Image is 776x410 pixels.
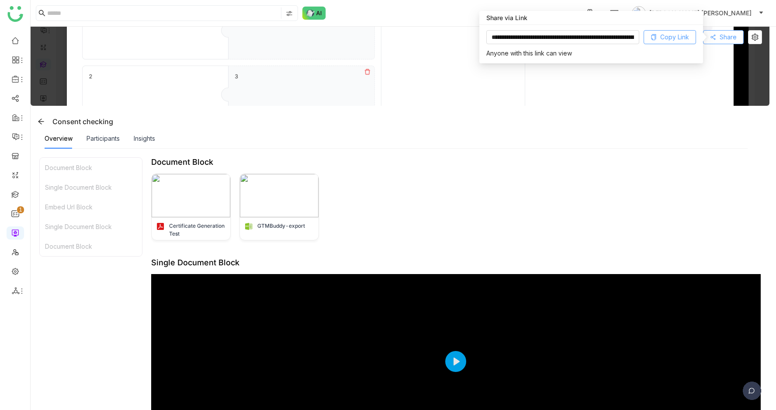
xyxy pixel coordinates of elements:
div: GTMBuddy-export [257,222,305,230]
img: search-type.svg [286,10,293,17]
div: Document Block [40,236,142,256]
div: Anyone with this link can view [486,49,572,58]
div: Document Block [151,157,213,167]
img: logo [7,6,23,22]
div: Certificate Generation Test [169,222,226,238]
div: Single Document Block [40,177,142,197]
div: Participants [87,134,120,143]
p: 1 [19,205,22,214]
button: Copy Link [644,30,696,44]
span: [PERSON_NAME] [PERSON_NAME] [649,8,752,18]
div: Share via Link [479,11,703,25]
img: csv.svg [244,222,253,231]
img: 689c278aa87e7b2e4469042b [152,174,230,217]
span: Share [720,32,737,42]
div: Single Document Block [151,258,239,267]
img: 685e8242707c403f48eb6917 [240,174,319,217]
div: Consent checking [34,115,113,129]
span: Copy Link [660,32,689,42]
img: dsr-chat-floating.svg [741,382,763,403]
div: Single Document Block [40,217,142,236]
div: Insights [134,134,155,143]
div: Document Block [40,158,142,177]
button: Play [445,351,466,372]
img: help.svg [610,10,619,18]
div: Embed Url Block [40,197,142,217]
button: [PERSON_NAME] [PERSON_NAME] [630,6,766,20]
img: avatar [632,6,646,20]
button: Share [703,30,744,44]
img: ask-buddy-normal.svg [302,7,326,20]
img: pdf.svg [156,222,165,231]
div: Overview [45,134,73,143]
nz-badge-sup: 1 [17,206,24,213]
